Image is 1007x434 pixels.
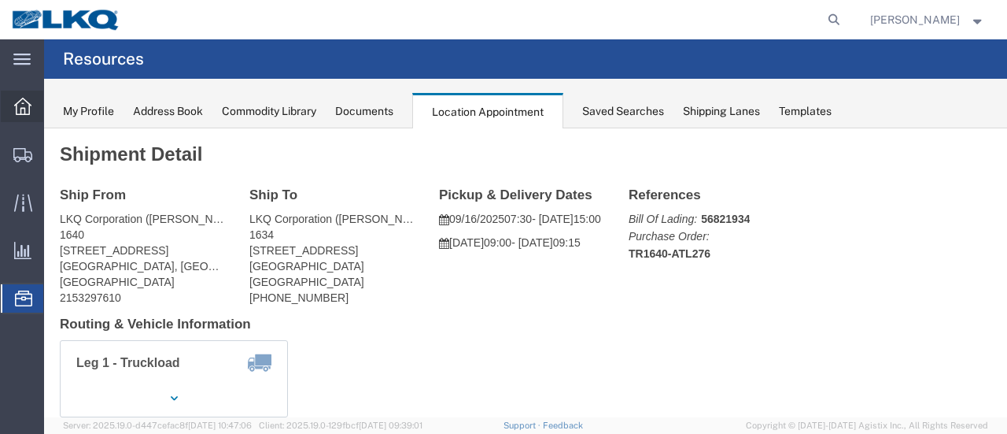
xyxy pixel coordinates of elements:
span: Copyright © [DATE]-[DATE] Agistix Inc., All Rights Reserved [746,419,988,432]
div: Commodity Library [222,103,316,120]
span: Server: 2025.19.0-d447cefac8f [63,421,252,430]
iframe: FS Legacy Container [44,128,1007,417]
button: [PERSON_NAME] [869,10,986,29]
a: Support [503,421,543,430]
div: Templates [779,103,832,120]
div: Address Book [133,103,203,120]
h4: Resources [63,39,144,79]
div: My Profile [63,103,114,120]
div: Saved Searches [582,103,664,120]
span: [DATE] 09:39:01 [359,421,422,430]
span: Client: 2025.19.0-129fbcf [259,421,422,430]
a: Feedback [543,421,583,430]
span: Jason Voyles [870,11,960,28]
div: Shipping Lanes [683,103,760,120]
div: Documents [335,103,393,120]
span: [DATE] 10:47:06 [188,421,252,430]
img: logo [11,8,121,32]
div: Location Appointment [412,93,563,129]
